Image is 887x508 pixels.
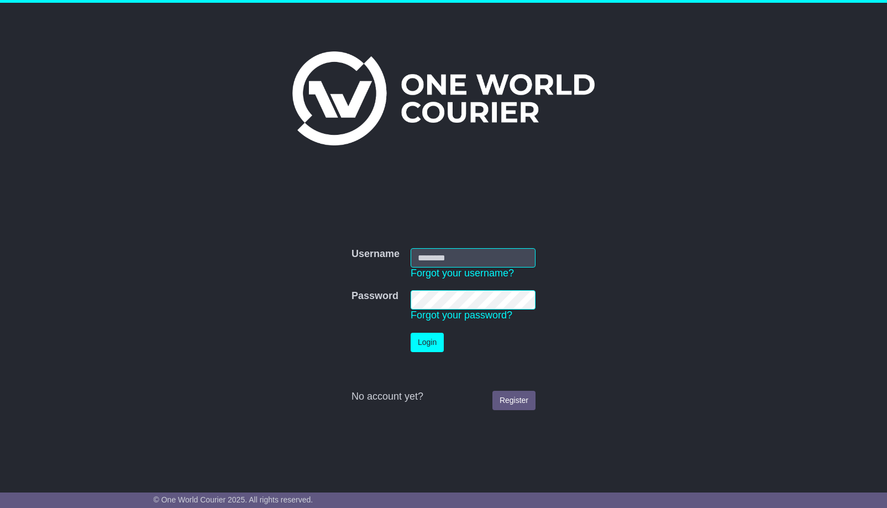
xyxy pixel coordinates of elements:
[411,268,514,279] a: Forgot your username?
[411,310,512,321] a: Forgot your password?
[292,51,594,145] img: One World
[351,290,398,302] label: Password
[351,391,536,403] div: No account yet?
[492,391,536,410] a: Register
[351,248,400,260] label: Username
[411,333,444,352] button: Login
[154,495,313,504] span: © One World Courier 2025. All rights reserved.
